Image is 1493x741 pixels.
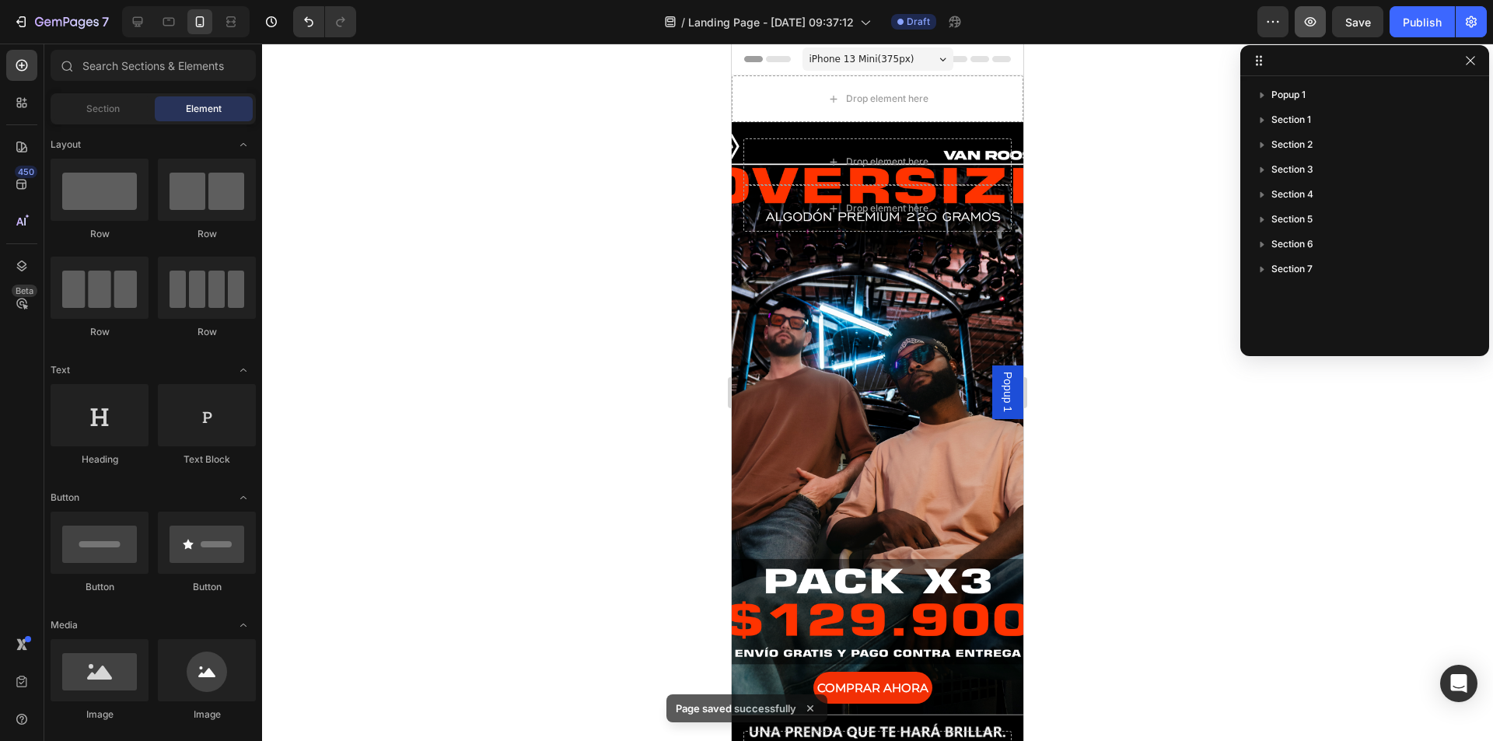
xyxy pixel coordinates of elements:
[676,701,796,716] p: Page saved successfully
[1271,236,1313,252] span: Section 6
[231,485,256,510] span: Toggle open
[231,132,256,157] span: Toggle open
[158,580,256,594] div: Button
[1271,162,1313,177] span: Section 3
[1440,665,1477,702] div: Open Intercom Messenger
[231,613,256,638] span: Toggle open
[51,227,149,241] div: Row
[158,227,256,241] div: Row
[51,50,256,81] input: Search Sections & Elements
[1271,261,1313,277] span: Section 7
[51,453,149,467] div: Heading
[51,363,70,377] span: Text
[681,14,685,30] span: /
[6,6,116,37] button: 7
[51,618,78,632] span: Media
[15,166,37,178] div: 450
[102,12,109,31] p: 7
[1332,6,1383,37] button: Save
[186,102,222,116] span: Element
[231,358,256,383] span: Toggle open
[1345,16,1371,29] span: Save
[12,285,37,297] div: Beta
[158,325,256,339] div: Row
[732,44,1023,741] iframe: Design area
[1271,187,1313,202] span: Section 4
[51,325,149,339] div: Row
[907,15,930,29] span: Draft
[51,708,149,722] div: Image
[1271,112,1311,128] span: Section 1
[86,102,120,116] span: Section
[1271,211,1313,227] span: Section 5
[1271,137,1313,152] span: Section 2
[1271,87,1306,103] span: Popup 1
[158,708,256,722] div: Image
[688,14,854,30] span: Landing Page - [DATE] 09:37:12
[1390,6,1455,37] button: Publish
[158,453,256,467] div: Text Block
[51,580,149,594] div: Button
[51,138,81,152] span: Layout
[1403,14,1442,30] div: Publish
[51,491,79,505] span: Button
[293,6,356,37] div: Undo/Redo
